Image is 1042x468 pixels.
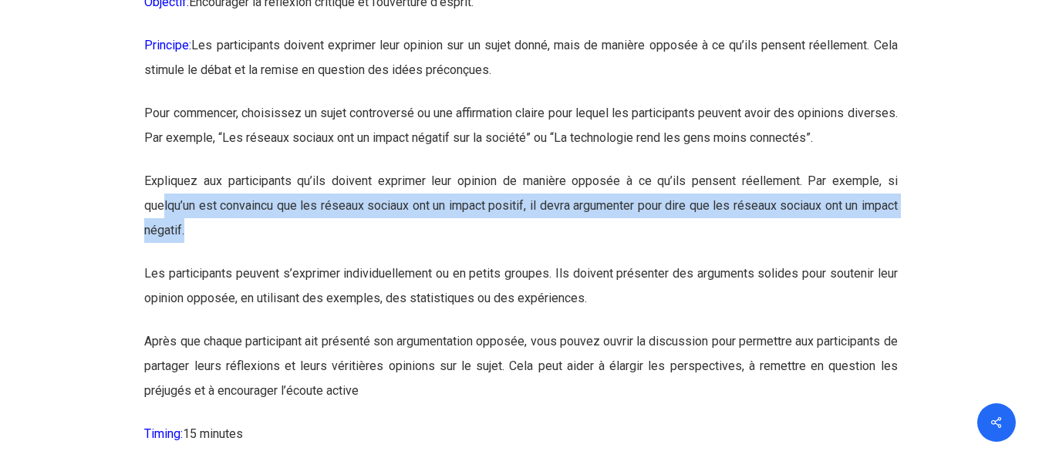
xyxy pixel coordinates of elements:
[144,169,897,261] p: Expliquez aux participants qu’ils doivent exprimer leur opinion de manière opposée à ce qu’ils pe...
[144,426,183,441] span: Timing:
[144,38,191,52] span: Principe:
[144,261,897,329] p: Les participants peuvent s’exprimer individuellement ou en petits groupes. Ils doivent présenter ...
[144,101,897,169] p: Pour commencer, choisissez un sujet controversé ou une affirmation claire pour lequel les partici...
[144,329,897,422] p: Après que chaque participant ait présenté son argumentation opposée, vous pouvez ouvrir la discus...
[144,33,897,101] p: Les participants doivent exprimer leur opinion sur un sujet donné, mais de manière opposée à ce q...
[144,422,897,465] p: 15 minutes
